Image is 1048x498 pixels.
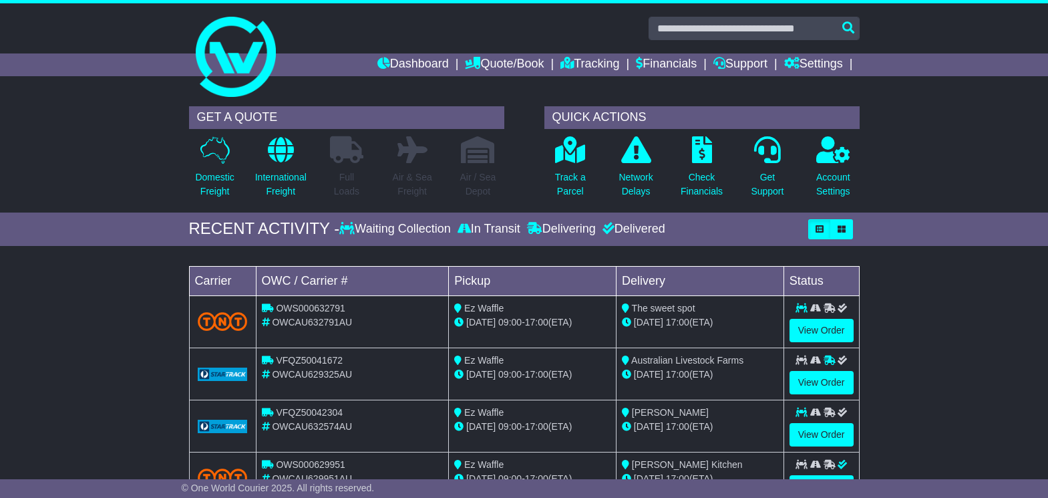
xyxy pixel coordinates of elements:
[634,317,663,328] span: [DATE]
[330,170,363,199] p: Full Loads
[189,266,256,295] td: Carrier
[666,317,689,328] span: 17:00
[666,421,689,432] span: 17:00
[255,170,307,199] p: International Freight
[525,369,548,380] span: 17:00
[189,219,340,239] div: RECENT ACTIVITY -
[454,368,610,382] div: - (ETA)
[636,53,697,76] a: Financials
[198,469,248,487] img: TNT_Domestic.png
[449,266,617,295] td: Pickup
[276,355,343,366] span: VFQZ50041672
[783,266,859,295] td: Status
[198,368,248,381] img: GetCarrierServiceLogo
[198,312,248,330] img: TNT_Domestic.png
[525,421,548,432] span: 17:00
[632,459,743,470] span: [PERSON_NAME] Kitchen
[466,369,496,380] span: [DATE]
[681,170,723,199] p: Check Financials
[790,371,854,394] a: View Order
[393,170,432,199] p: Air & Sea Freight
[272,369,352,380] span: OWCAU629325AU
[466,473,496,484] span: [DATE]
[454,222,524,237] div: In Transit
[816,170,850,199] p: Account Settings
[622,472,778,486] div: (ETA)
[616,266,783,295] td: Delivery
[466,317,496,328] span: [DATE]
[460,170,496,199] p: Air / Sea Depot
[622,368,778,382] div: (ETA)
[816,136,851,206] a: AccountSettings
[465,53,544,76] a: Quote/Book
[194,136,234,206] a: DomesticFreight
[555,170,586,199] p: Track a Parcel
[634,369,663,380] span: [DATE]
[276,407,343,418] span: VFQZ50042304
[464,459,504,470] span: Ez Waffle
[272,421,352,432] span: OWCAU632574AU
[198,420,248,433] img: GetCarrierServiceLogo
[632,303,695,314] span: The sweet spot
[525,317,548,328] span: 17:00
[666,369,689,380] span: 17:00
[454,316,610,330] div: - (ETA)
[751,170,783,199] p: Get Support
[599,222,665,237] div: Delivered
[377,53,449,76] a: Dashboard
[544,106,860,129] div: QUICK ACTIONS
[619,170,653,199] p: Network Delays
[618,136,653,206] a: NetworkDelays
[631,355,743,366] span: Australian Livestock Farms
[454,420,610,434] div: - (ETA)
[790,319,854,342] a: View Order
[498,369,522,380] span: 09:00
[464,355,504,366] span: Ez Waffle
[464,303,504,314] span: Ez Waffle
[560,53,619,76] a: Tracking
[498,317,522,328] span: 09:00
[272,317,352,328] span: OWCAU632791AU
[254,136,307,206] a: InternationalFreight
[182,483,375,493] span: © One World Courier 2025. All rights reserved.
[195,170,234,199] p: Domestic Freight
[189,106,504,129] div: GET A QUOTE
[276,459,345,470] span: OWS000629951
[784,53,843,76] a: Settings
[634,421,663,432] span: [DATE]
[454,472,610,486] div: - (ETA)
[750,136,784,206] a: GetSupport
[790,423,854,447] a: View Order
[256,266,449,295] td: OWC / Carrier #
[554,136,586,206] a: Track aParcel
[680,136,723,206] a: CheckFinancials
[464,407,504,418] span: Ez Waffle
[276,303,345,314] span: OWS000632791
[498,421,522,432] span: 09:00
[524,222,599,237] div: Delivering
[339,222,454,237] div: Waiting Collection
[466,421,496,432] span: [DATE]
[622,316,778,330] div: (ETA)
[666,473,689,484] span: 17:00
[272,473,352,484] span: OWCAU629951AU
[498,473,522,484] span: 09:00
[525,473,548,484] span: 17:00
[634,473,663,484] span: [DATE]
[632,407,709,418] span: [PERSON_NAME]
[713,53,767,76] a: Support
[622,420,778,434] div: (ETA)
